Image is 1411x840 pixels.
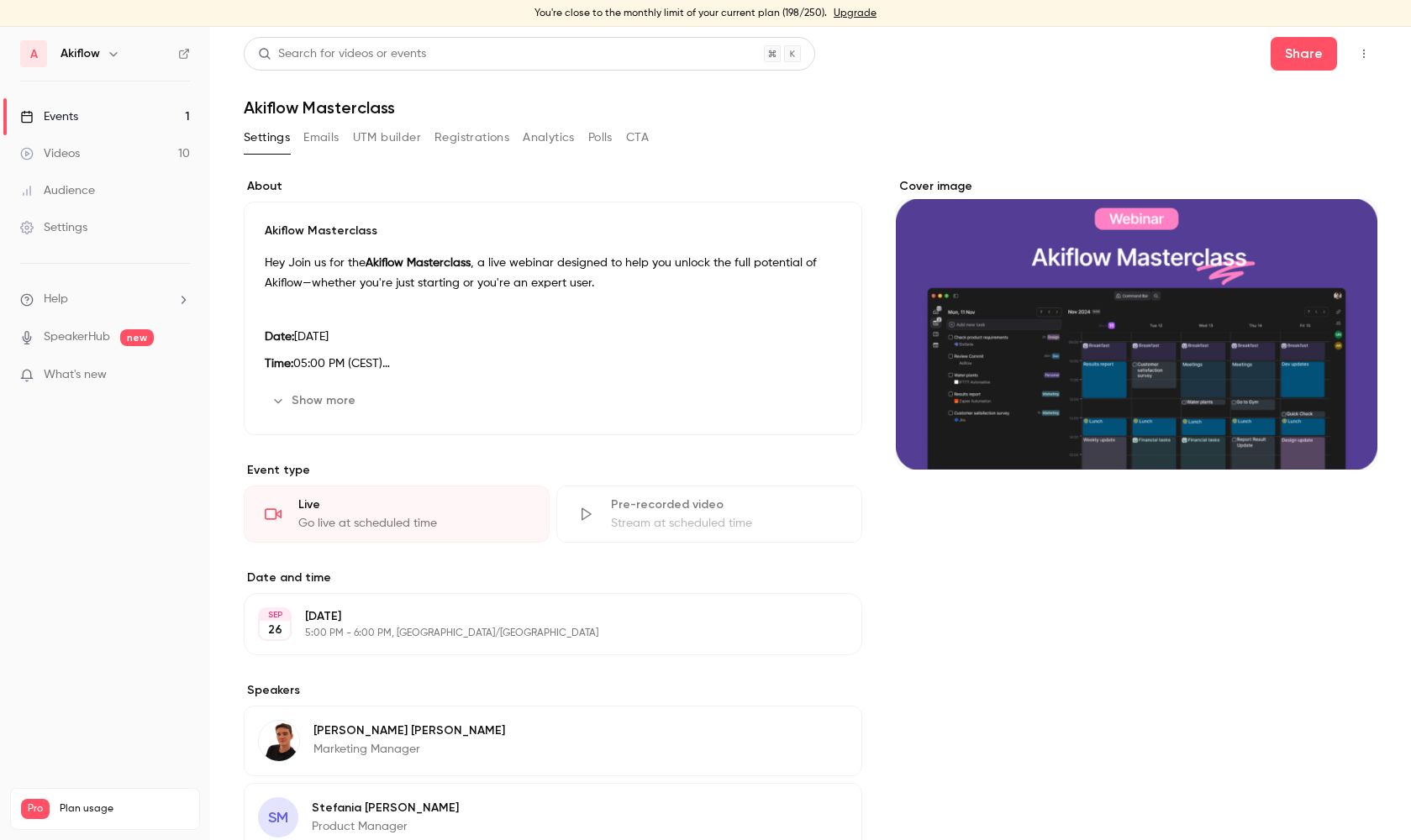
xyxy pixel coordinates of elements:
[244,124,290,151] button: Settings
[523,124,575,151] button: Analytics
[44,366,107,384] span: What's new
[896,178,1377,195] label: Cover image
[259,721,299,761] img: Francesco Tai Bernardelli
[20,291,190,308] li: help-dropdown-opener
[611,515,841,532] div: Stream at scheduled time
[265,387,366,414] button: Show more
[268,806,288,829] span: SM
[44,291,68,308] span: Help
[1271,37,1337,71] button: Share
[60,802,189,816] span: Plan usage
[20,108,78,125] div: Events
[120,329,154,346] span: new
[260,609,290,621] div: SEP
[353,124,421,151] button: UTM builder
[265,253,841,293] p: Hey Join us for the , a live webinar designed to help you unlock the full potential of Akiflow—wh...
[258,45,426,63] div: Search for videos or events
[298,496,529,513] div: Live
[30,45,38,63] span: A
[556,486,862,543] div: Pre-recorded videoStream at scheduled time
[61,45,100,62] h6: Akiflow
[268,622,282,638] p: 26
[896,178,1377,470] section: Cover image
[366,257,471,269] strong: Akiflow Masterclass
[265,331,294,343] strong: Date:
[312,800,459,816] p: Stefania [PERSON_NAME]
[21,799,50,819] span: Pro
[244,682,862,699] label: Speakers
[265,223,841,239] p: Akiflow Masterclass
[313,722,505,739] p: [PERSON_NAME] [PERSON_NAME]
[834,7,877,20] a: Upgrade
[20,219,87,236] div: Settings
[303,124,339,151] button: Emails
[244,570,862,586] label: Date and time
[626,124,649,151] button: CTA
[305,608,773,625] p: [DATE]
[44,328,110,346] a: SpeakerHub
[244,486,550,543] div: LiveGo live at scheduled time
[244,706,862,776] div: Francesco Tai Bernardelli[PERSON_NAME] [PERSON_NAME]Marketing Manager
[20,182,95,199] div: Audience
[265,358,293,370] strong: Time:
[170,368,190,383] iframe: Noticeable Trigger
[434,124,509,151] button: Registrations
[244,97,1377,118] h1: Akiflow Masterclass
[611,496,841,513] div: Pre-recorded video
[313,741,505,758] p: Marketing Manager
[20,145,80,162] div: Videos
[265,327,841,347] p: [DATE]
[298,515,529,532] div: Go live at scheduled time
[265,354,841,374] p: 05:00 PM (CEST)
[305,627,773,640] p: 5:00 PM - 6:00 PM, [GEOGRAPHIC_DATA]/[GEOGRAPHIC_DATA]
[588,124,613,151] button: Polls
[244,178,862,195] label: About
[312,818,459,835] p: Product Manager
[244,462,862,479] p: Event type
